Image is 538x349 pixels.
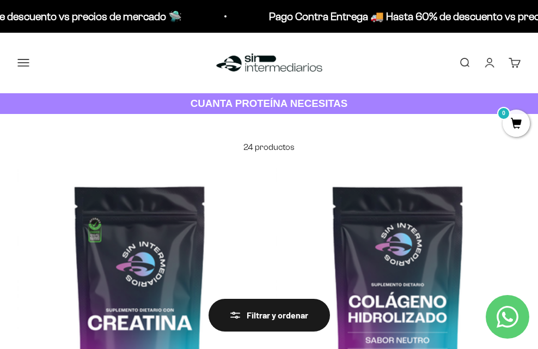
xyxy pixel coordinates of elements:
[191,98,348,109] strong: CUANTA PROTEÍNA NECESITAS
[209,299,330,332] button: Filtrar y ordenar
[230,308,308,322] div: Filtrar y ordenar
[503,118,530,130] a: 0
[497,107,510,120] mark: 0
[17,140,521,154] p: 24 productos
